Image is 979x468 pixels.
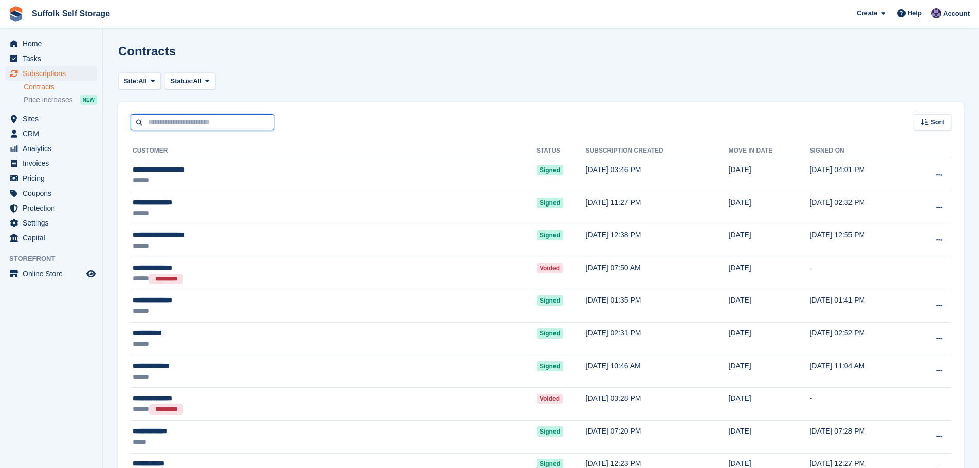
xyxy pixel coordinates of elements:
[809,143,912,159] th: Signed on
[80,95,97,105] div: NEW
[537,361,563,371] span: Signed
[9,254,102,264] span: Storefront
[586,290,729,323] td: [DATE] 01:35 PM
[165,72,215,89] button: Status: All
[5,111,97,126] a: menu
[5,66,97,81] a: menu
[537,394,563,404] span: Voided
[537,263,563,273] span: Voided
[24,82,97,92] a: Contracts
[809,290,912,323] td: [DATE] 01:41 PM
[23,141,84,156] span: Analytics
[809,323,912,355] td: [DATE] 02:52 PM
[24,95,73,105] span: Price increases
[23,36,84,51] span: Home
[729,290,810,323] td: [DATE]
[24,94,97,105] a: Price increases NEW
[729,257,810,290] td: [DATE]
[809,355,912,388] td: [DATE] 11:04 AM
[5,141,97,156] a: menu
[931,117,944,127] span: Sort
[5,186,97,200] a: menu
[23,186,84,200] span: Coupons
[23,216,84,230] span: Settings
[537,143,586,159] th: Status
[729,323,810,355] td: [DATE]
[586,192,729,224] td: [DATE] 11:27 PM
[85,268,97,280] a: Preview store
[23,66,84,81] span: Subscriptions
[586,355,729,388] td: [DATE] 10:46 AM
[138,76,147,86] span: All
[537,328,563,339] span: Signed
[586,224,729,257] td: [DATE] 12:38 PM
[537,165,563,175] span: Signed
[171,76,193,86] span: Status:
[943,9,970,19] span: Account
[23,201,84,215] span: Protection
[23,171,84,185] span: Pricing
[586,420,729,453] td: [DATE] 07:20 PM
[118,44,176,58] h1: Contracts
[537,426,563,437] span: Signed
[809,257,912,290] td: -
[5,267,97,281] a: menu
[23,126,84,141] span: CRM
[809,192,912,224] td: [DATE] 02:32 PM
[729,224,810,257] td: [DATE]
[729,420,810,453] td: [DATE]
[5,36,97,51] a: menu
[586,323,729,355] td: [DATE] 02:31 PM
[5,51,97,66] a: menu
[729,388,810,421] td: [DATE]
[809,388,912,421] td: -
[857,8,877,18] span: Create
[586,143,729,159] th: Subscription created
[193,76,202,86] span: All
[5,231,97,245] a: menu
[809,420,912,453] td: [DATE] 07:28 PM
[537,295,563,306] span: Signed
[5,126,97,141] a: menu
[5,216,97,230] a: menu
[23,111,84,126] span: Sites
[729,192,810,224] td: [DATE]
[809,159,912,192] td: [DATE] 04:01 PM
[118,72,161,89] button: Site: All
[537,198,563,208] span: Signed
[729,143,810,159] th: Move in date
[5,156,97,171] a: menu
[908,8,922,18] span: Help
[131,143,537,159] th: Customer
[28,5,114,22] a: Suffolk Self Storage
[931,8,941,18] img: Toby
[586,257,729,290] td: [DATE] 07:50 AM
[729,355,810,388] td: [DATE]
[537,230,563,240] span: Signed
[5,171,97,185] a: menu
[23,156,84,171] span: Invoices
[23,231,84,245] span: Capital
[809,224,912,257] td: [DATE] 12:55 PM
[729,159,810,192] td: [DATE]
[8,6,24,22] img: stora-icon-8386f47178a22dfd0bd8f6a31ec36ba5ce8667c1dd55bd0f319d3a0aa187defe.svg
[586,388,729,421] td: [DATE] 03:28 PM
[5,201,97,215] a: menu
[23,267,84,281] span: Online Store
[23,51,84,66] span: Tasks
[124,76,138,86] span: Site:
[586,159,729,192] td: [DATE] 03:46 PM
